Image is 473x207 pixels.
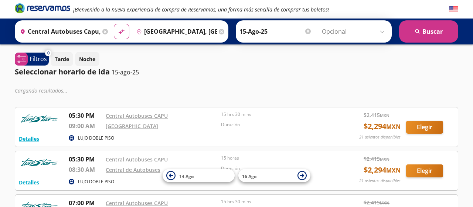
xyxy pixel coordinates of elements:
button: Detalles [19,135,39,143]
a: Central Autobuses CAPU [106,200,168,207]
button: 14 Ago [163,169,235,182]
span: $ 2,415 [364,155,389,163]
small: MXN [386,166,401,174]
a: [GEOGRAPHIC_DATA] [106,123,158,130]
span: 14 Ago [179,173,194,179]
input: Elegir Fecha [239,22,312,41]
p: Duración [221,165,333,172]
button: Buscar [399,20,458,43]
a: Central Autobuses CAPU [106,112,168,119]
em: ¡Bienvenido a la nueva experiencia de compra de Reservamos, una forma más sencilla de comprar tus... [73,6,329,13]
small: MXN [380,113,389,118]
img: RESERVAMOS [19,155,59,170]
p: 21 asientos disponibles [359,134,401,140]
p: 08:30 AM [69,165,102,174]
button: 16 Ago [238,169,310,182]
button: 0Filtros [15,53,49,66]
a: Central Autobuses CAPU [106,156,168,163]
button: Noche [75,52,99,66]
small: MXN [380,200,389,206]
p: 15-ago-25 [112,68,139,77]
span: $ 2,294 [364,164,401,176]
span: 0 [47,50,50,56]
button: Tarde [51,52,73,66]
p: LUJO DOBLE PISO [78,135,114,141]
small: MXN [386,123,401,131]
small: MXN [380,156,389,162]
p: 05:30 PM [69,155,102,164]
p: Tarde [55,55,69,63]
a: Central de Autobuses [106,166,160,173]
i: Brand Logo [15,3,70,14]
p: 05:30 PM [69,111,102,120]
p: 15 horas [221,155,333,161]
button: Elegir [406,121,443,134]
input: Buscar Origen [17,22,101,41]
span: $ 2,294 [364,121,401,132]
em: Cargando resultados ... [15,87,68,94]
img: RESERVAMOS [19,111,59,126]
p: LUJO DOBLE PISO [78,178,114,185]
p: Noche [79,55,95,63]
button: Elegir [406,164,443,177]
button: English [449,5,458,14]
a: Brand Logo [15,3,70,16]
span: $ 2,415 [364,198,389,206]
p: Filtros [30,54,47,63]
span: $ 2,415 [364,111,389,119]
p: 15 hrs 30 mins [221,111,333,118]
p: 09:00 AM [69,121,102,130]
button: Detalles [19,178,39,186]
p: 15 hrs 30 mins [221,198,333,205]
p: Duración [221,121,333,128]
p: 21 asientos disponibles [359,178,401,184]
input: Buscar Destino [133,22,217,41]
input: Opcional [322,22,388,41]
span: 16 Ago [242,173,256,179]
p: Seleccionar horario de ida [15,66,110,77]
